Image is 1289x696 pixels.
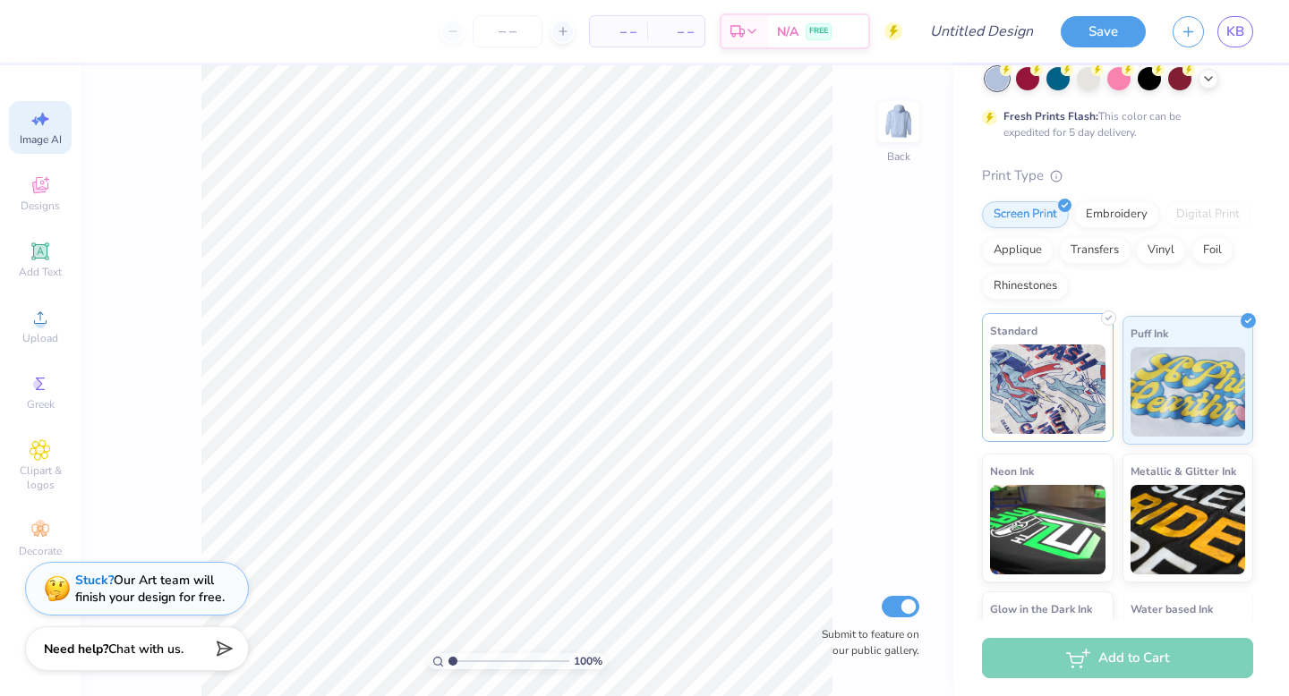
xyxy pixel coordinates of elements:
span: KB [1226,21,1244,42]
img: Puff Ink [1131,347,1246,437]
img: Metallic & Glitter Ink [1131,485,1246,574]
strong: Need help? [44,641,108,658]
span: Add Text [19,265,62,279]
span: Water based Ink [1131,599,1213,618]
span: – – [658,22,694,41]
div: Our Art team will finish your design for free. [75,572,225,606]
div: Back [887,149,910,165]
div: Rhinestones [982,273,1069,300]
label: Submit to feature on our public gallery. [812,626,919,658]
strong: Fresh Prints Flash: [1003,109,1098,123]
div: Foil [1191,237,1234,264]
span: N/A [777,22,798,41]
div: Digital Print [1165,201,1251,228]
div: Transfers [1059,237,1131,264]
img: Standard [990,344,1105,434]
span: Image AI [20,132,62,147]
span: – – [601,22,636,41]
span: Greek [27,397,55,412]
div: Print Type [982,166,1253,186]
span: Standard [990,321,1037,340]
div: Vinyl [1136,237,1186,264]
strong: Stuck? [75,572,114,589]
span: Neon Ink [990,462,1034,480]
div: Screen Print [982,201,1069,228]
span: Glow in the Dark Ink [990,599,1092,618]
a: KB [1217,16,1253,47]
input: Untitled Design [916,13,1047,49]
div: Embroidery [1074,201,1159,228]
span: Upload [22,331,58,345]
img: Back [881,104,917,140]
div: This color can be expedited for 5 day delivery. [1003,108,1224,140]
img: Neon Ink [990,485,1105,574]
span: FREE [809,25,828,38]
input: – – [473,15,542,47]
span: Chat with us. [108,641,184,658]
span: Designs [21,199,60,213]
button: Save [1061,16,1146,47]
span: 100 % [574,653,602,669]
span: Decorate [19,544,62,558]
span: Puff Ink [1131,324,1168,343]
span: Metallic & Glitter Ink [1131,462,1236,480]
span: Clipart & logos [9,463,72,492]
div: Applique [982,237,1054,264]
